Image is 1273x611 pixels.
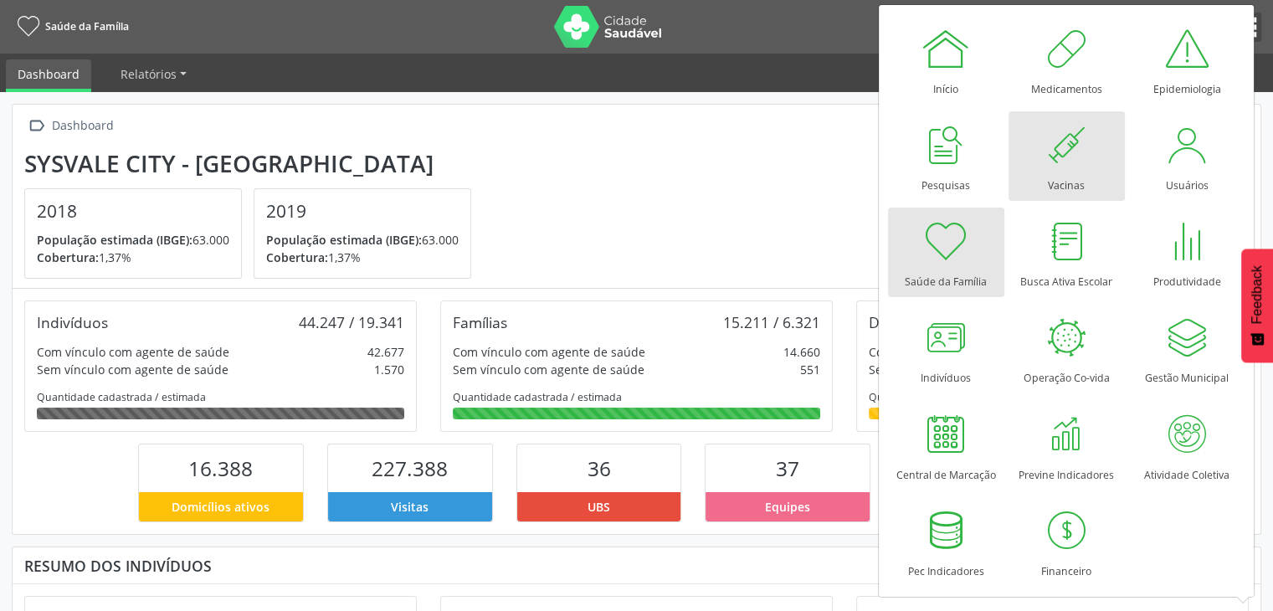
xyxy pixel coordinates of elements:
[1009,304,1125,393] a: Operação Co-vida
[372,454,448,482] span: 227.388
[888,111,1004,201] a: Pesquisas
[783,343,820,361] div: 14.660
[266,231,459,249] p: 63.000
[37,231,229,249] p: 63.000
[888,208,1004,297] a: Saúde da Família
[37,201,229,222] h4: 2018
[1129,304,1245,393] a: Gestão Municipal
[37,361,228,378] div: Sem vínculo com agente de saúde
[188,454,253,482] span: 16.388
[888,304,1004,393] a: Indivíduos
[765,498,810,516] span: Equipes
[49,114,116,138] div: Dashboard
[1009,401,1125,490] a: Previne Indicadores
[453,313,507,331] div: Famílias
[6,59,91,92] a: Dashboard
[1250,265,1265,324] span: Feedback
[266,232,422,248] span: População estimada (IBGE):
[24,114,116,138] a:  Dashboard
[37,249,229,266] p: 1,37%
[888,497,1004,587] a: Pec Indicadores
[453,390,820,404] div: Quantidade cadastrada / estimada
[37,313,108,331] div: Indivíduos
[266,201,459,222] h4: 2019
[266,249,328,265] span: Cobertura:
[800,361,820,378] div: 551
[588,498,610,516] span: UBS
[12,13,129,40] a: Saúde da Família
[24,557,1249,575] div: Resumo dos indivíduos
[37,249,99,265] span: Cobertura:
[172,498,269,516] span: Domicílios ativos
[367,343,404,361] div: 42.677
[1129,208,1245,297] a: Produtividade
[374,361,404,378] div: 1.570
[1009,15,1125,105] a: Medicamentos
[588,454,611,482] span: 36
[888,15,1004,105] a: Início
[1129,15,1245,105] a: Epidemiologia
[1129,401,1245,490] a: Atividade Coletiva
[37,232,192,248] span: População estimada (IBGE):
[1009,208,1125,297] a: Busca Ativa Escolar
[869,390,1236,404] div: Quantidade cadastrada / estimada
[391,498,429,516] span: Visitas
[121,66,177,82] span: Relatórios
[869,313,938,331] div: Domicílios
[453,361,644,378] div: Sem vínculo com agente de saúde
[1241,249,1273,362] button: Feedback - Mostrar pesquisa
[266,249,459,266] p: 1,37%
[299,313,404,331] div: 44.247 / 19.341
[45,19,129,33] span: Saúde da Família
[1009,497,1125,587] a: Financeiro
[24,150,483,177] div: Sysvale City - [GEOGRAPHIC_DATA]
[37,343,229,361] div: Com vínculo com agente de saúde
[24,114,49,138] i: 
[723,313,820,331] div: 15.211 / 6.321
[37,390,404,404] div: Quantidade cadastrada / estimada
[869,343,1061,361] div: Com vínculo com agente de saúde
[776,454,799,482] span: 37
[888,401,1004,490] a: Central de Marcação
[453,343,645,361] div: Com vínculo com agente de saúde
[869,361,1060,378] div: Sem vínculo com agente de saúde
[1009,111,1125,201] a: Vacinas
[1129,111,1245,201] a: Usuários
[109,59,198,89] a: Relatórios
